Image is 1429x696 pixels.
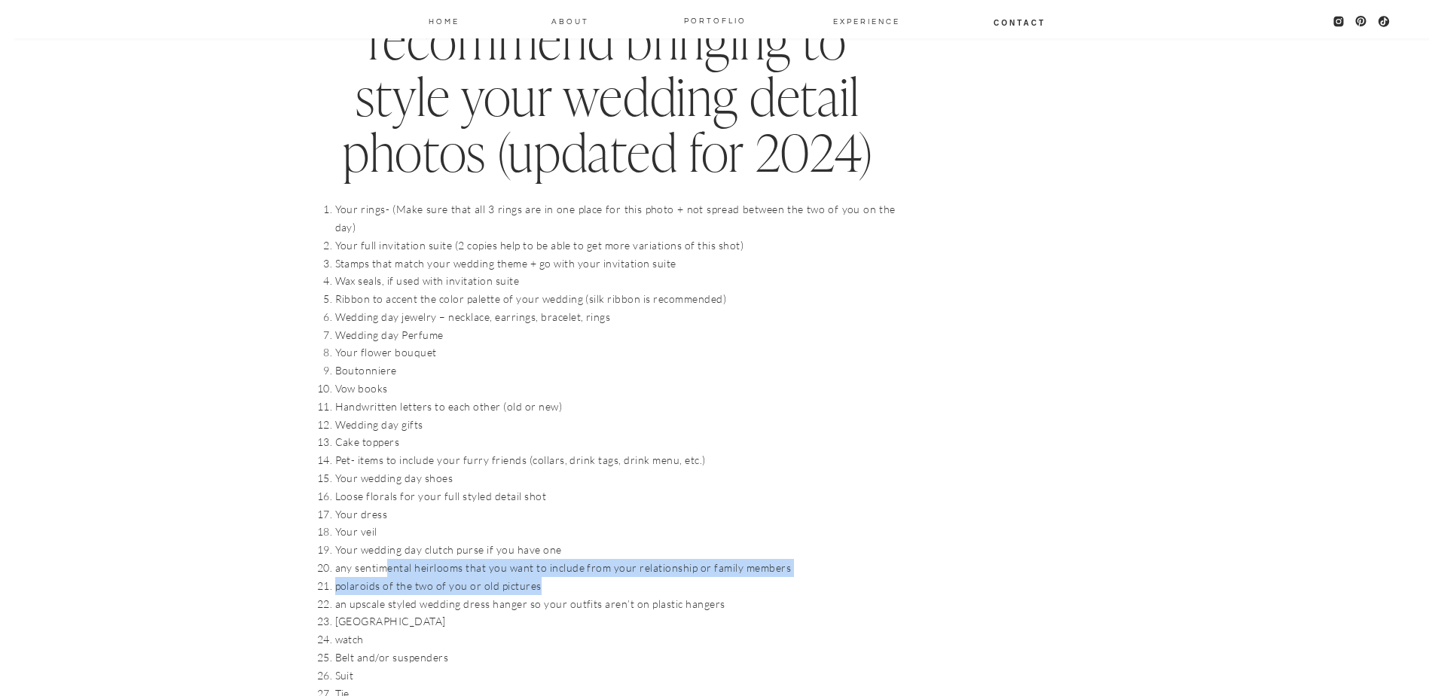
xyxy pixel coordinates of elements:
[335,487,896,505] li: Loose florals for your full styled detail shot
[335,595,896,613] li: an upscale styled wedding dress hanger so your outfits aren’t on plastic hangers
[335,577,896,595] li: polaroids of the two of you or old pictures
[335,398,896,416] li: Handwritten letters to each other (old or new)
[335,667,896,685] li: Suit
[335,505,896,524] li: Your dress
[335,433,896,451] li: Cake toppers
[428,14,461,26] a: Home
[335,523,896,541] li: Your veil
[335,362,896,380] li: Boutonniere
[335,416,896,434] li: Wedding day gifts
[993,16,1047,28] a: Contact
[335,630,896,649] li: watch
[335,541,896,559] li: Your wedding day clutch purse if you have one
[335,469,896,487] li: Your wedding day shoes
[335,559,896,577] li: any sentimental heirlooms that you want to include from your relationship or family members
[335,272,896,290] li: Wax seals, if used with invitation suite
[335,290,896,308] li: Ribbon to accent the color palette of your wedding (silk ribbon is recommended)
[335,343,896,362] li: Your flower bouquet
[335,649,896,667] li: Belt and/or suspenders
[335,308,896,326] li: Wedding day jewelry – necklace, earrings, bracelet, rings
[335,451,896,469] li: Pet- items to include your furry friends (collars, drink tags, drink menu, etc.)
[335,612,896,630] li: [GEOGRAPHIC_DATA]
[551,14,590,26] a: About
[335,326,896,344] li: Wedding day Perfume
[833,14,888,26] a: EXPERIENCE
[678,14,753,26] a: PORTOFLIO
[335,200,896,237] li: Your rings- (Make sure that all 3 rings are in one place for this photo + not spread between the ...
[335,380,896,398] li: Vow books
[335,237,896,255] li: Your full invitation suite (2 copies help to be able to get more variations of this shot)
[335,255,896,273] li: Stamps that match your wedding theme + go with your invitation suite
